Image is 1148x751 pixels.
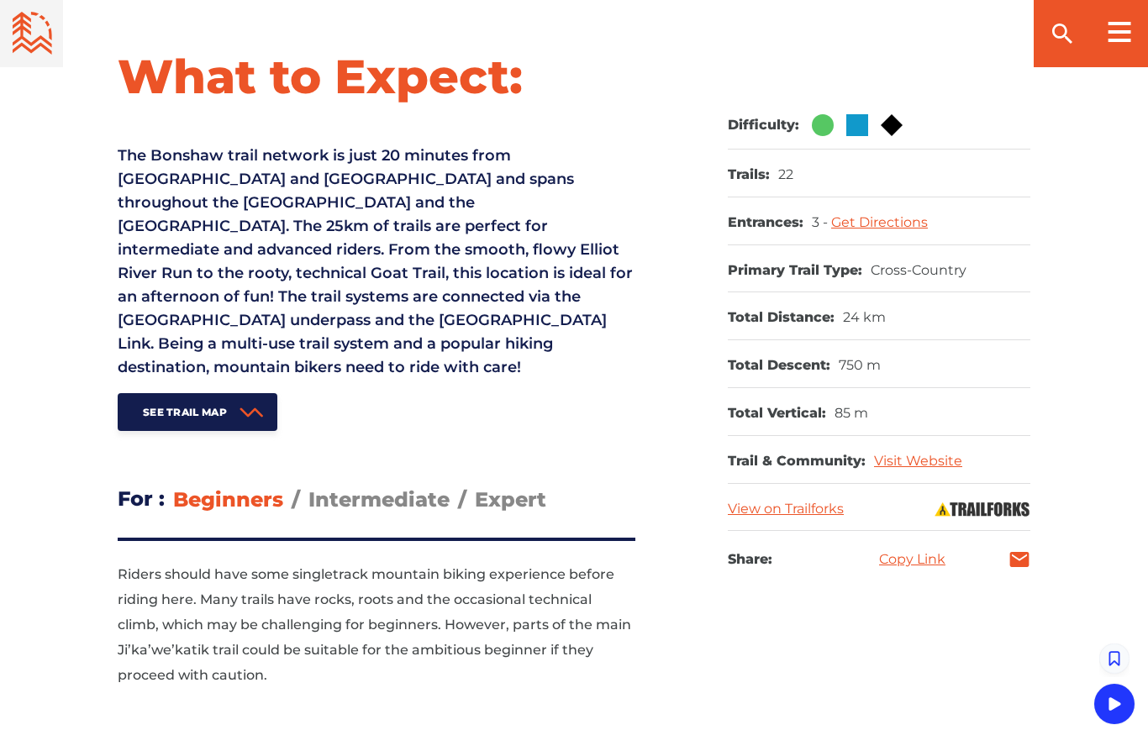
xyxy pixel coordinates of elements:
dt: Total Descent: [728,357,830,375]
a: Get Directions [831,214,928,230]
a: View on Trailforks [728,501,844,517]
dd: 85 m [835,405,868,423]
span: Intermediate [308,487,450,512]
span: Beginners [173,487,283,512]
a: mail [1008,549,1030,570]
h1: What to Expect: [118,47,635,106]
img: Blue Square [846,114,868,136]
dd: 22 [778,166,793,184]
span: The Bonshaw trail network is just 20 minutes from [GEOGRAPHIC_DATA] and [GEOGRAPHIC_DATA] and spa... [118,146,633,376]
dd: Cross-Country [871,262,966,280]
h3: For [118,481,165,517]
dt: Trail & Community: [728,453,866,470]
dt: Entrances: [728,214,803,232]
a: Visit Website [874,453,962,469]
span: Riders should have some singletrack mountain biking experience before riding here. Many trails ha... [118,566,631,683]
span: 3 [812,214,831,230]
img: Black Diamond [881,114,903,136]
ion-icon: search [1049,20,1076,47]
dd: 24 km [843,309,886,327]
a: Copy Link [879,553,945,566]
dt: Total Distance: [728,309,835,327]
dt: Trails: [728,166,770,184]
img: Trailforks [934,501,1030,517]
span: See Trail Map [143,406,227,418]
span: Expert [475,487,546,512]
img: Green Circle [812,114,834,136]
a: See Trail Map [118,393,277,431]
dd: 750 m [839,357,881,375]
h3: Share: [728,548,772,571]
dt: Total Vertical: [728,405,826,423]
dt: Primary Trail Type: [728,262,862,280]
dt: Difficulty: [728,117,799,134]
